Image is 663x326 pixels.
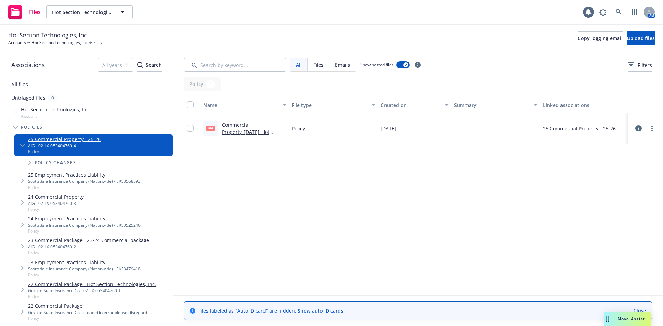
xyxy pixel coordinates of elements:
a: All files [11,81,28,88]
a: 25 Commercial Property - 25-26 [28,136,101,143]
input: Search by keyword... [184,58,286,72]
a: 23 Employment Practices Liability [28,259,141,266]
span: Policy [28,185,141,190]
span: Policy changes [35,161,76,165]
div: Scottsdale Insurance Company (Nationwide) - EKS3525246 [28,222,141,228]
div: 25 Commercial Property - 25-26 [543,125,616,132]
span: Nova Assist [618,316,645,322]
span: Upload files [627,35,655,41]
a: Hot Section Technologies, Inc [31,40,88,46]
button: Created on [378,97,452,113]
div: Granite State Insurance Co - created in error please disregard [28,309,147,315]
div: AIG - 02-LX-053404760-3 [28,200,84,206]
button: File type [289,97,377,113]
div: Linked associations [543,101,626,109]
a: Files [6,2,44,22]
button: Linked associations [540,97,628,113]
svg: Search [137,62,143,68]
span: Hot Section Technologies, Inc [52,9,112,16]
a: more [648,124,656,132]
span: Emails [335,61,350,68]
span: Policy [292,125,305,132]
a: 24 Commercial Property [28,193,84,200]
input: Toggle Row Selected [187,125,194,132]
span: pdf [206,126,215,131]
span: Policy [28,206,84,212]
a: Show auto ID cards [298,307,343,314]
span: Policy [28,294,156,299]
button: Upload files [627,31,655,45]
div: File type [292,101,367,109]
span: Policy [28,272,141,278]
a: Close [634,307,646,314]
span: Policy [28,228,141,234]
a: 22 Commercial Package [28,302,147,309]
div: Summary [454,101,529,109]
span: Show nested files [360,62,394,68]
div: Granite State Insurance Co - 02-LX-053404760-1 [28,288,156,294]
input: Select all [187,101,194,108]
button: Filters [628,58,652,72]
span: [DATE] [381,125,396,132]
span: Files [313,61,324,68]
span: All [296,61,302,68]
a: Switch app [628,5,642,19]
span: Policy [28,315,147,321]
span: Copy logging email [578,35,623,41]
button: SearchSearch [137,58,162,72]
div: Search [137,58,162,71]
div: Scottsdale Insurance Company (Nationwide) - EKS3479418 [28,266,141,272]
span: Policy [28,149,101,155]
span: Hot Section Technologies, Inc [21,106,89,113]
span: Files labeled as "Auto ID card" are hidden. [198,307,343,314]
div: Scottsdale Insurance Company (Nationwide) - EKS3568593 [28,178,141,184]
span: Filters [628,61,652,69]
button: Summary [451,97,540,113]
button: Name [201,97,289,113]
a: Untriaged files [11,94,45,101]
div: AIG - 02-LX-053404760-2 [28,244,149,250]
span: Policies [21,125,43,129]
span: Associations [11,60,45,69]
button: Nova Assist [604,312,651,326]
a: 23 Commercial Package - 23/24 Commercial package [28,237,149,244]
a: Search [612,5,626,19]
span: Files [93,40,102,46]
div: Drag to move [604,312,612,326]
a: Report a Bug [596,5,610,19]
div: Name [203,101,279,109]
button: Hot Section Technologies, Inc [46,5,133,19]
span: Account [21,113,89,119]
span: Hot Section Technologies, Inc [8,31,87,40]
a: 22 Commercial Package - Hot Section Technologies, Inc. [28,280,156,288]
a: 24 Employment Practices Liability [28,215,141,222]
a: Accounts [8,40,26,46]
div: AIG - 02-LX-053404760-4 [28,143,101,149]
div: Created on [381,101,441,109]
span: Policy [28,250,149,256]
span: Filters [638,61,652,69]
a: Commercial Property_[DATE]_Hot Section Technologies, Inc.pdf [222,121,272,150]
a: 25 Employment Practices Liability [28,171,141,178]
span: Files [29,9,41,15]
button: Copy logging email [578,31,623,45]
div: 0 [48,94,57,102]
